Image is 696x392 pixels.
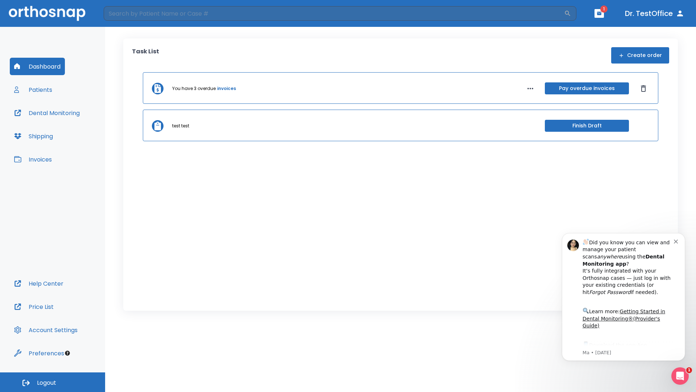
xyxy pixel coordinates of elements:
[686,367,692,373] span: 1
[10,81,57,98] button: Patients
[172,85,216,92] p: You have 3 overdue
[32,127,123,134] p: Message from Ma, sent 1w ago
[671,367,689,385] iframe: Intercom live chat
[622,7,687,20] button: Dr. TestOffice
[104,6,564,21] input: Search by Patient Name or Case #
[32,120,96,133] a: App Store
[10,151,56,168] button: Invoices
[10,298,58,315] button: Price List
[10,344,69,362] button: Preferences
[123,16,129,21] button: Dismiss notification
[9,6,86,21] img: Orthosnap
[132,47,159,64] p: Task List
[172,123,189,129] p: test test
[217,85,236,92] a: invoices
[611,47,669,64] button: Create order
[10,58,65,75] button: Dashboard
[600,5,608,13] span: 1
[10,127,57,145] button: Shipping
[10,275,68,292] button: Help Center
[545,82,629,94] button: Pay overdue invoices
[545,120,629,132] button: Finish Draft
[638,83,649,94] button: Dismiss
[10,104,84,122] button: Dental Monitoring
[32,118,123,155] div: Download the app: | ​ Let us know if you need help getting started!
[37,379,56,387] span: Logout
[551,222,696,372] iframe: Intercom notifications message
[10,321,82,339] button: Account Settings
[64,350,71,356] div: Tooltip anchor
